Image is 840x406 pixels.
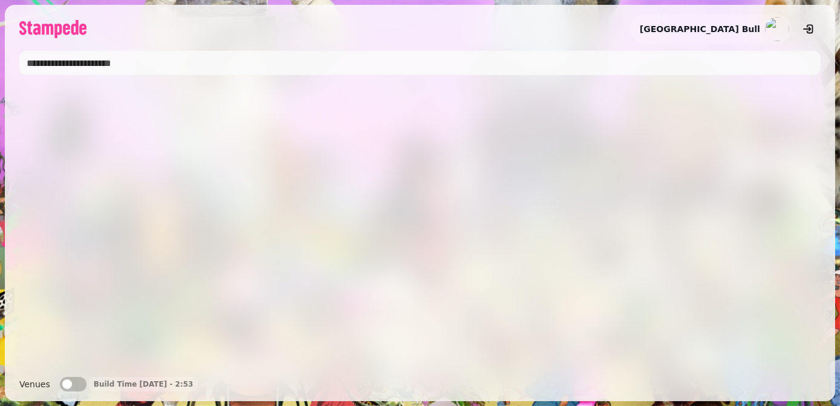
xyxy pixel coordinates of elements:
p: Build Time [DATE] - 2:53 [94,379,194,389]
img: aHR0cHM6Ly93d3cuZ3JhdmF0YXIuY29tL2F2YXRhci9lYzExZjMzNTBlMWM3NmI3YzM2NzQ3N2E1NDc1YmQ1Yz9zPTE1MCZkP... [765,17,789,41]
button: logout [796,17,821,41]
label: Venues [19,377,50,391]
h2: [GEOGRAPHIC_DATA] Bull [640,23,760,35]
img: logo [19,20,86,38]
